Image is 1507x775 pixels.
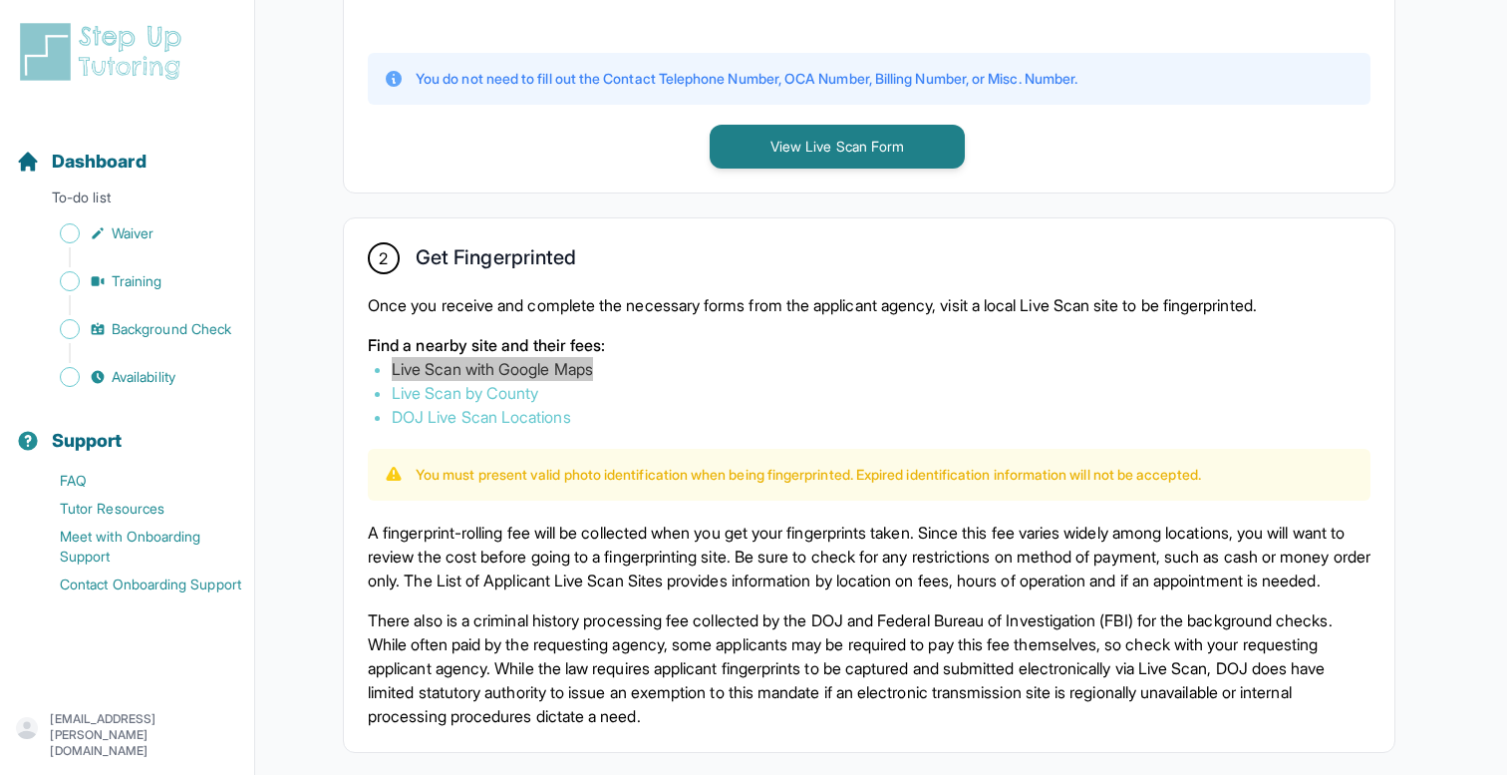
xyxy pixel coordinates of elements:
[112,223,153,243] span: Waiver
[368,608,1370,728] p: There also is a criminal history processing fee collected by the DOJ and Federal Bureau of Invest...
[52,148,147,176] span: Dashboard
[8,395,246,463] button: Support
[16,571,254,598] a: Contact Onboarding Support
[8,116,246,184] button: Dashboard
[16,363,254,391] a: Availability
[416,465,1201,485] p: You must present valid photo identification when being fingerprinted. Expired identification info...
[16,711,238,759] button: [EMAIL_ADDRESS][PERSON_NAME][DOMAIN_NAME]
[379,246,388,270] span: 2
[368,333,1370,357] p: Find a nearby site and their fees:
[16,315,254,343] a: Background Check
[392,383,538,403] a: Live Scan by County
[392,407,571,427] a: DOJ Live Scan Locations
[112,367,175,387] span: Availability
[16,219,254,247] a: Waiver
[112,319,231,339] span: Background Check
[8,188,246,215] p: To-do list
[16,20,193,84] img: logo
[16,467,254,495] a: FAQ
[392,359,593,379] a: Live Scan with Google Maps
[710,125,965,169] button: View Live Scan Form
[16,495,254,523] a: Tutor Resources
[50,711,238,759] p: [EMAIL_ADDRESS][PERSON_NAME][DOMAIN_NAME]
[16,267,254,295] a: Training
[52,427,123,455] span: Support
[16,523,254,571] a: Meet with Onboarding Support
[710,136,965,156] a: View Live Scan Form
[416,69,1077,89] p: You do not need to fill out the Contact Telephone Number, OCA Number, Billing Number, or Misc. Nu...
[416,245,576,277] h2: Get Fingerprinted
[368,521,1370,592] p: A fingerprint-rolling fee will be collected when you get your fingerprints taken. Since this fee ...
[16,148,147,176] a: Dashboard
[112,271,162,291] span: Training
[368,293,1370,317] p: Once you receive and complete the necessary forms from the applicant agency, visit a local Live S...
